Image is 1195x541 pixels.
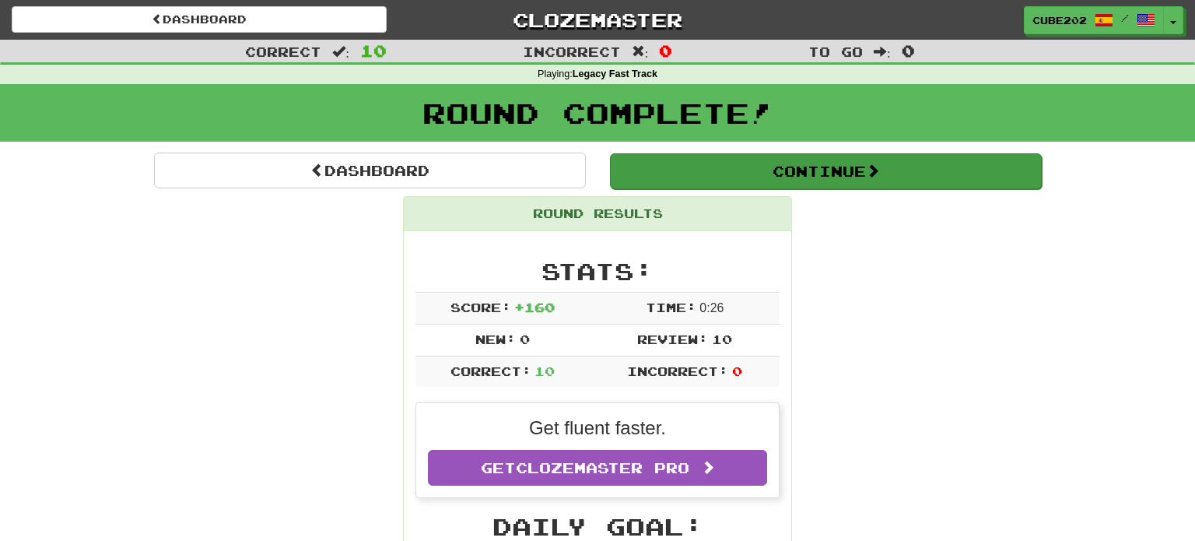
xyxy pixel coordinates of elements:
[646,300,696,314] span: Time:
[245,44,321,59] span: Correct
[627,364,728,378] span: Incorrect:
[428,450,767,486] a: GetClozemaster Pro
[573,69,657,79] strong: Legacy Fast Track
[428,415,767,441] p: Get fluent faster.
[610,153,1042,189] button: Continue
[520,332,530,346] span: 0
[450,300,511,314] span: Score:
[874,45,891,58] span: :
[516,459,689,476] span: Clozemaster Pro
[514,300,555,314] span: + 160
[637,332,708,346] span: Review:
[523,44,621,59] span: Incorrect
[732,364,742,378] span: 0
[712,332,732,346] span: 10
[632,45,649,58] span: :
[659,41,672,60] span: 0
[12,6,387,33] a: Dashboard
[415,258,780,284] h2: Stats:
[902,41,915,60] span: 0
[5,97,1190,128] h1: Round Complete!
[360,41,387,60] span: 10
[154,153,586,188] a: Dashboard
[450,364,531,378] span: Correct:
[808,44,863,59] span: To go
[1032,13,1087,27] span: Cube202
[1121,12,1129,23] span: /
[699,301,724,314] span: 0 : 26
[415,514,780,539] h2: Daily Goal:
[404,197,791,231] div: Round Results
[410,6,785,33] a: Clozemaster
[332,45,349,58] span: :
[475,332,516,346] span: New:
[534,364,555,378] span: 10
[1024,6,1164,34] a: Cube202 /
